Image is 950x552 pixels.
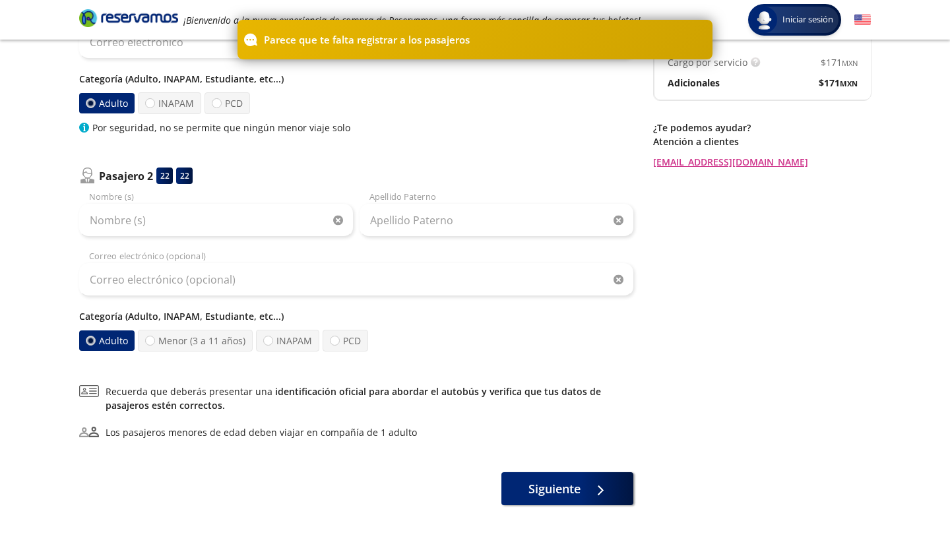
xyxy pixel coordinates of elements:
[821,55,858,69] span: $ 171
[137,92,203,115] label: INAPAM
[323,330,368,352] label: PCD
[79,204,353,237] input: Nombre (s)
[183,14,641,26] em: ¡Bienvenido a la nueva experiencia de compra de Reservamos, una forma más sencilla de comprar tus...
[79,8,178,32] a: Brand Logo
[819,76,858,90] span: $ 171
[854,12,871,28] button: English
[653,121,871,135] p: ¿Te podemos ayudar?
[106,385,601,412] a: identificación oficial para abordar el autobús y verifica que tus datos de pasajeros estén correc...
[777,13,839,26] span: Iniciar sesión
[79,263,633,296] input: Correo electrónico (opcional)
[256,330,319,352] label: INAPAM
[653,155,871,169] a: [EMAIL_ADDRESS][DOMAIN_NAME]
[205,92,250,114] label: PCD
[138,330,253,352] label: Menor (3 a 11 años)
[501,472,633,505] button: Siguiente
[106,384,633,412] span: Recuerda que deberás presentar una
[842,58,858,68] small: MXN
[156,168,173,184] div: 22
[92,121,350,135] p: Por seguridad, no se permite que ningún menor viaje solo
[840,78,858,88] small: MXN
[528,480,581,498] span: Siguiente
[668,76,720,90] p: Adicionales
[79,93,135,114] label: Adulto
[79,8,178,28] i: Brand Logo
[99,168,153,184] p: Pasajero 2
[79,309,633,323] p: Categoría (Adulto, INAPAM, Estudiante, etc...)
[653,135,871,148] p: Atención a clientes
[264,32,470,47] p: Parece que te falta registrar a los pasajeros
[176,168,193,184] div: 22
[360,204,633,237] input: Apellido Paterno
[79,72,633,86] p: Categoría (Adulto, INAPAM, Estudiante, etc...)
[106,425,417,439] div: Los pasajeros menores de edad deben viajar en compañía de 1 adulto
[79,330,135,352] label: Adulto
[668,55,747,69] p: Cargo por servicio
